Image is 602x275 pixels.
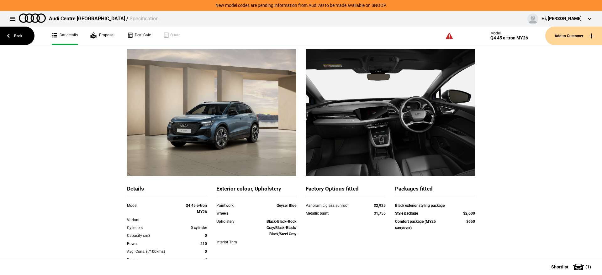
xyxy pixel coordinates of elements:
span: Shortlist [551,265,568,269]
div: Cylinders [127,225,175,231]
div: Metallic paint [306,210,362,216]
div: Variant [127,217,175,223]
strong: 210 [200,242,207,246]
strong: $650 [466,219,475,224]
div: Model [127,202,175,209]
div: Interior Trim [216,239,248,245]
button: Add to Customer [545,27,602,45]
div: Upholstery [216,218,248,225]
div: Audi Centre [GEOGRAPHIC_DATA] / [49,15,159,22]
div: Hi, [PERSON_NAME] [541,16,582,22]
div: Wheels [216,210,248,216]
a: Car details [52,27,78,45]
strong: Geyser Blue [277,203,296,208]
div: Exterior colour, Upholstery [216,185,296,196]
strong: $2,925 [374,203,386,208]
strong: $1,755 [374,211,386,216]
span: ( 1 ) [585,265,591,269]
div: Factory Options fitted [306,185,386,196]
div: Model [490,31,528,35]
strong: 4 [205,257,207,262]
span: Specification [129,16,159,22]
div: Panoramic glass sunroof [306,202,362,209]
strong: Black exterior styling package [395,203,445,208]
div: Paintwork [216,202,248,209]
strong: Comfort package (MY25 carryover) [395,219,436,230]
div: Avg. Cons. (l/100kms) [127,248,175,255]
strong: Style package [395,211,418,216]
div: Doors [127,257,175,263]
div: Packages fitted [395,185,475,196]
img: audi.png [19,13,46,23]
strong: Black-Black-Rock Gray/Black-Black/ Black/Steel Gray [267,219,296,237]
strong: 0 [205,249,207,254]
a: Proposal [90,27,114,45]
div: Power [127,241,175,247]
div: Details [127,185,207,196]
a: Deal Calc [127,27,151,45]
strong: 0 [205,233,207,238]
div: Q4 45 e-tron MY26 [490,35,528,41]
strong: $2,600 [463,211,475,216]
button: Shortlist(1) [542,259,602,275]
strong: Q4 45 e-tron MY26 [186,203,207,214]
div: Capacity cm3 [127,232,175,239]
strong: 0 cylinder [191,226,207,230]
